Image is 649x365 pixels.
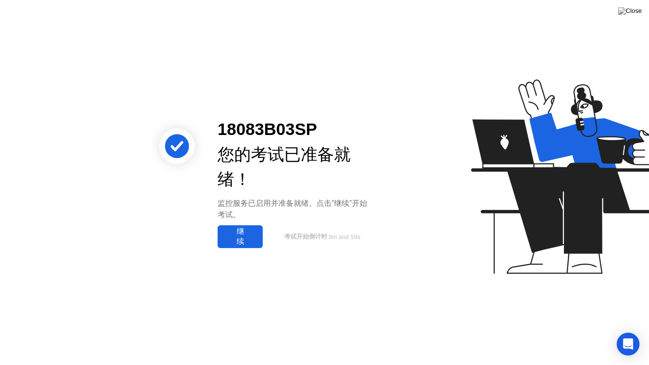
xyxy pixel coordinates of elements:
div: 您的考试已准备就绪！ [218,142,374,192]
div: 继续 [220,227,260,247]
button: 继续 [218,225,263,248]
span: 9m and 59s [328,233,360,240]
div: Open Intercom Messenger [617,333,639,355]
div: 监控服务已启用并准备就绪。点击”继续”开始考试。 [218,198,374,221]
div: 18083B03SP [218,117,374,142]
img: Close [618,7,642,15]
button: 考试开始倒计时9m and 59s [267,228,374,246]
